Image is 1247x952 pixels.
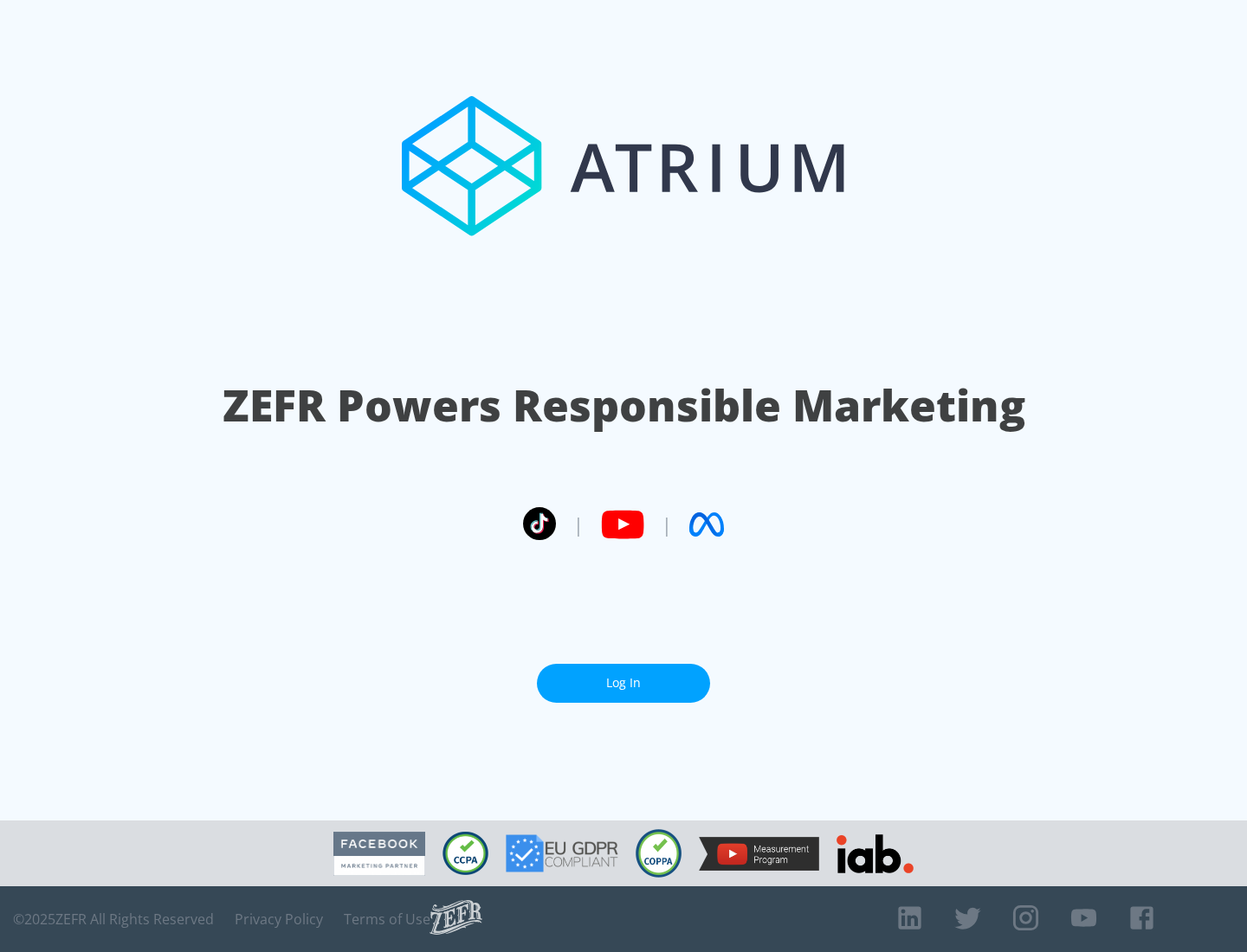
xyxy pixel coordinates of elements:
a: Terms of Use [344,910,430,928]
img: Facebook Marketing Partner [333,832,425,876]
img: COPPA Compliant [636,829,682,878]
img: GDPR Compliant [506,834,618,872]
a: Log In [537,664,710,703]
a: Privacy Policy [235,910,323,928]
span: © 2025 ZEFR All Rights Reserved [13,910,214,928]
span: | [662,511,672,537]
span: | [573,511,584,537]
img: YouTube Measurement Program [699,837,819,871]
img: IAB [837,834,914,873]
img: CCPA Compliant [443,832,488,875]
h1: ZEFR Powers Responsible Marketing [223,376,1025,435]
